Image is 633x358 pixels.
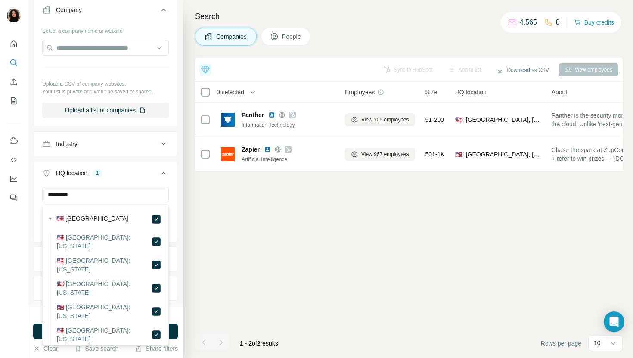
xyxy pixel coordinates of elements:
[42,103,169,118] button: Upload a list of companies
[466,115,541,124] span: [GEOGRAPHIC_DATA], [US_STATE]
[264,146,271,153] img: LinkedIn logo
[242,145,260,154] span: Zapier
[57,326,151,343] label: 🇺🇸 [GEOGRAPHIC_DATA]: [US_STATE]
[42,80,169,88] p: Upload a CSV of company websites.
[74,344,118,353] button: Save search
[7,36,21,52] button: Quick start
[425,115,444,124] span: 51-200
[33,324,178,339] button: Run search
[455,88,487,97] span: HQ location
[7,74,21,90] button: Enrich CSV
[552,88,568,97] span: About
[425,150,445,159] span: 501-1K
[221,113,235,127] img: Logo of Panther
[42,24,169,35] div: Select a company name or website
[34,134,177,154] button: Industry
[242,111,264,119] span: Panther
[541,339,581,348] span: Rows per page
[217,88,244,97] span: 0 selected
[345,148,415,161] button: View 967 employees
[594,339,601,347] p: 10
[7,152,21,168] button: Use Surfe API
[56,6,82,14] div: Company
[242,156,335,163] div: Artificial Intelligence
[425,88,437,97] span: Size
[574,16,614,28] button: Buy credits
[34,163,177,187] button: HQ location1
[556,17,560,28] p: 0
[240,340,252,347] span: 1 - 2
[34,249,177,269] button: Annual revenue ($)
[56,169,87,177] div: HQ location
[93,169,102,177] div: 1
[604,311,624,332] div: Open Intercom Messenger
[257,340,261,347] span: 2
[7,93,21,109] button: My lists
[221,147,235,161] img: Logo of Zapier
[135,344,178,353] button: Share filters
[345,113,415,126] button: View 105 employees
[195,10,623,22] h4: Search
[242,121,335,129] div: Information Technology
[282,32,302,41] span: People
[240,340,278,347] span: results
[361,150,409,158] span: View 967 employees
[56,140,78,148] div: Industry
[34,278,177,299] button: Employees (size)
[33,344,58,353] button: Clear
[7,171,21,187] button: Dashboard
[345,88,375,97] span: Employees
[57,303,151,320] label: 🇺🇸 [GEOGRAPHIC_DATA]: [US_STATE]
[252,340,257,347] span: of
[57,233,151,250] label: 🇺🇸 [GEOGRAPHIC_DATA]: [US_STATE]
[361,116,409,124] span: View 105 employees
[7,133,21,149] button: Use Surfe on LinkedIn
[455,150,462,159] span: 🇺🇸
[7,55,21,71] button: Search
[268,112,275,118] img: LinkedIn logo
[490,64,555,77] button: Download as CSV
[57,256,151,274] label: 🇺🇸 [GEOGRAPHIC_DATA]: [US_STATE]
[455,115,462,124] span: 🇺🇸
[7,190,21,205] button: Feedback
[216,32,248,41] span: Companies
[520,17,537,28] p: 4,565
[466,150,541,159] span: [GEOGRAPHIC_DATA], [GEOGRAPHIC_DATA]
[42,88,169,96] p: Your list is private and won't be saved or shared.
[56,214,128,224] label: 🇺🇸 [GEOGRAPHIC_DATA]
[7,9,21,22] img: Avatar
[57,280,151,297] label: 🇺🇸 [GEOGRAPHIC_DATA]: [US_STATE]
